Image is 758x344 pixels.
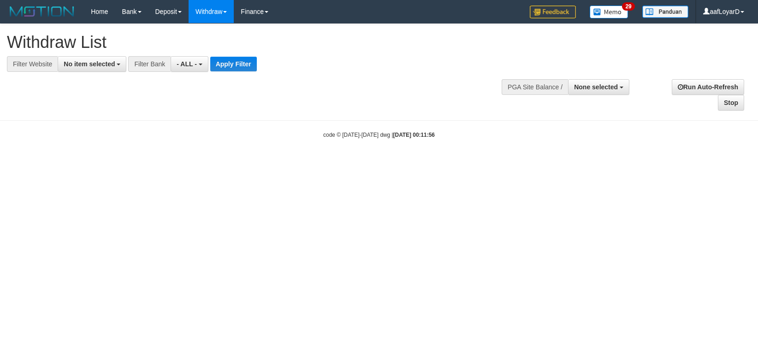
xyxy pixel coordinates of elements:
[171,56,208,72] button: - ALL -
[718,95,744,111] a: Stop
[502,79,568,95] div: PGA Site Balance /
[393,132,435,138] strong: [DATE] 00:11:56
[58,56,126,72] button: No item selected
[622,2,634,11] span: 29
[323,132,435,138] small: code © [DATE]-[DATE] dwg |
[177,60,197,68] span: - ALL -
[574,83,618,91] span: None selected
[672,79,744,95] a: Run Auto-Refresh
[7,33,496,52] h1: Withdraw List
[568,79,629,95] button: None selected
[590,6,628,18] img: Button%20Memo.svg
[530,6,576,18] img: Feedback.jpg
[64,60,115,68] span: No item selected
[7,5,77,18] img: MOTION_logo.png
[7,56,58,72] div: Filter Website
[210,57,257,71] button: Apply Filter
[642,6,688,18] img: panduan.png
[128,56,171,72] div: Filter Bank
